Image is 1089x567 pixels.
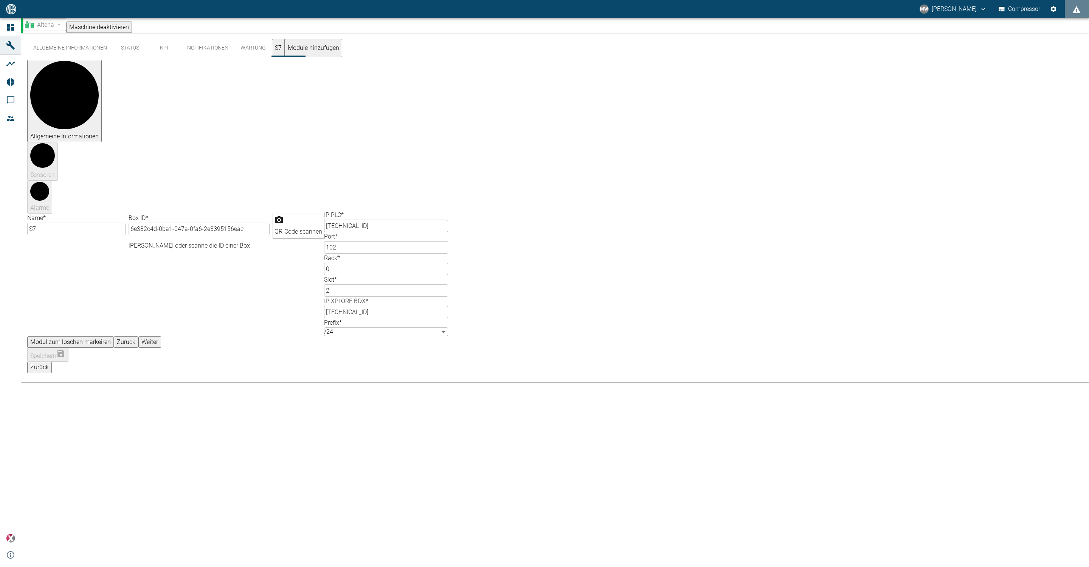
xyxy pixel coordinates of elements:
[273,214,324,238] button: QR-Code scannen
[114,336,138,348] button: Zurück
[27,39,113,57] button: Allgemeine Informationen
[27,223,126,235] input: Name
[285,39,342,57] button: Module hinzufügen
[27,60,102,142] button: Allgemeine Informationen
[234,39,272,57] button: Wartung
[5,4,17,14] img: logo
[36,184,43,199] text: 3
[138,336,161,348] button: Weiter
[27,214,46,222] label: Name *
[997,2,1042,16] button: Compressor
[30,133,99,140] span: Allgemeine Informationen
[324,254,340,262] label: Rack *
[181,39,234,57] button: Notifikationen
[27,348,68,362] button: Speichern
[37,20,54,29] span: Altena
[30,204,49,211] span: Alarme
[147,39,181,57] button: KPI
[27,181,52,214] button: Alarme
[38,146,47,165] text: 2
[324,241,448,254] input: Port
[30,171,55,178] span: Sensoren
[25,20,54,29] a: Altena
[272,39,285,57] button: S7
[324,297,368,305] label: IP XPLORE BOX *
[324,284,448,297] input: Slot
[324,263,448,275] input: Rack
[52,68,77,122] text: 1
[27,362,52,373] button: Zurück
[324,211,344,218] label: IP PLC *
[275,228,322,235] span: QR-Code scannen
[113,39,147,57] button: Status
[129,241,270,250] p: [PERSON_NAME] oder scanne die ID einer Box
[324,276,337,283] label: Slot *
[324,327,333,336] div: / 24
[6,534,15,543] img: Xplore Logo
[324,233,338,240] label: Port *
[129,214,148,222] label: Box ID *
[1047,2,1060,16] button: Einstellungen
[27,142,58,181] button: Sensoren
[27,336,114,348] button: Modul zum löschen markeiren
[918,2,988,16] button: markus.wilshusen@arcanum-energy.de
[66,22,132,33] button: Maschine deaktivieren
[920,5,929,14] div: MW
[324,319,342,326] label: Prefix *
